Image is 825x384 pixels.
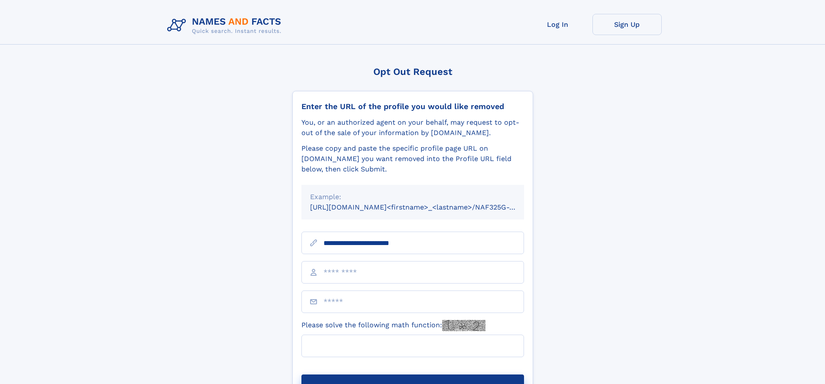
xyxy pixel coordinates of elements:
label: Please solve the following math function: [301,320,485,331]
div: Enter the URL of the profile you would like removed [301,102,524,111]
div: You, or an authorized agent on your behalf, may request to opt-out of the sale of your informatio... [301,117,524,138]
small: [URL][DOMAIN_NAME]<firstname>_<lastname>/NAF325G-xxxxxxxx [310,203,540,211]
div: Opt Out Request [292,66,533,77]
div: Please copy and paste the specific profile page URL on [DOMAIN_NAME] you want removed into the Pr... [301,143,524,174]
img: Logo Names and Facts [164,14,288,37]
a: Sign Up [592,14,662,35]
div: Example: [310,192,515,202]
a: Log In [523,14,592,35]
